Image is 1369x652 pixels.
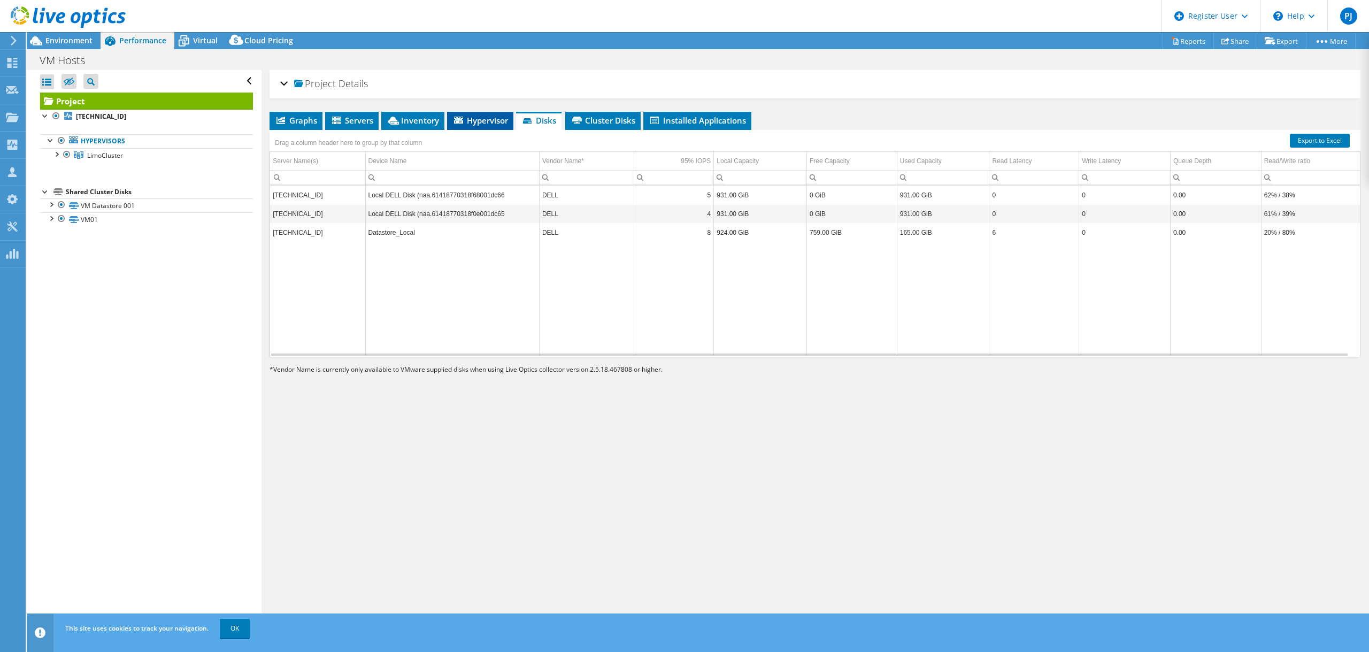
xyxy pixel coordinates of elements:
td: Column Read Latency, Value 6 [989,223,1079,242]
span: Project [294,79,336,89]
td: Column Queue Depth, Filter cell [1170,170,1261,185]
a: [TECHNICAL_ID] [40,110,253,124]
td: Column Device Name, Value Local DELL Disk (naa.61418770318f0e001dc65 [365,204,539,223]
td: Column Used Capacity, Value 931.00 GiB [897,204,989,223]
td: Column Used Capacity, Filter cell [897,170,989,185]
div: Server Name(s) [273,155,318,167]
td: Column 95% IOPS, Value 8 [634,223,714,242]
td: Device Name Column [365,152,539,171]
td: Column Read/Write ratio, Filter cell [1261,170,1360,185]
a: LimoCluster [40,148,253,162]
span: Disks [521,115,556,126]
td: Column Server Name(s), Filter cell [270,170,365,185]
td: Column Read Latency, Value 0 [989,204,1079,223]
td: Column Free Capacity, Value 759.00 GiB [807,223,897,242]
span: Environment [45,35,93,45]
a: VM01 [40,212,253,226]
td: Column Server Name(s), Value 10.0.0.234 [270,204,365,223]
span: Inventory [387,115,439,126]
span: Installed Applications [649,115,746,126]
td: Column Local Capacity, Filter cell [714,170,807,185]
a: Share [1213,33,1257,49]
td: Column 95% IOPS, Value 5 [634,186,714,204]
div: Write Latency [1082,155,1121,167]
div: 95% IOPS [681,155,711,167]
td: Used Capacity Column [897,152,989,171]
td: Column 95% IOPS, Value 4 [634,204,714,223]
td: Column Local Capacity, Value 931.00 GiB [714,204,807,223]
a: Export to Excel [1290,134,1350,148]
td: Column Queue Depth, Value 0.00 [1170,204,1261,223]
td: Column Write Latency, Value 0 [1079,223,1171,242]
td: Column Device Name, Value Local DELL Disk (naa.61418770318f68001dc66 [365,186,539,204]
a: More [1306,33,1356,49]
td: Column Used Capacity, Value 931.00 GiB [897,186,989,204]
span: Servers [330,115,373,126]
td: Column Vendor Name*, Value DELL [539,223,634,242]
td: Column 95% IOPS, Filter cell [634,170,714,185]
td: Column Vendor Name*, Filter cell [539,170,634,185]
div: Data grid [270,130,1360,357]
td: Column Device Name, Value Datastore_Local [365,223,539,242]
a: OK [220,619,250,638]
div: Read Latency [992,155,1032,167]
td: Column Vendor Name*, Value DELL [539,186,634,204]
td: Column Free Capacity, Value 0 GiB [807,186,897,204]
div: Used Capacity [900,155,942,167]
h1: VM Hosts [35,55,102,66]
td: Column Queue Depth, Value 0.00 [1170,223,1261,242]
td: 95% IOPS Column [634,152,714,171]
td: Column Server Name(s), Value 10.0.0.233 [270,186,365,204]
td: Column Used Capacity, Value 165.00 GiB [897,223,989,242]
span: Performance [119,35,166,45]
span: Hypervisor [452,115,508,126]
div: Read/Write ratio [1264,155,1310,167]
svg: \n [1273,11,1283,21]
span: Cloud Pricing [244,35,293,45]
td: Local Capacity Column [714,152,807,171]
b: [TECHNICAL_ID] [76,112,126,121]
div: Drag a column header here to group by that column [272,135,425,150]
a: Reports [1163,33,1214,49]
td: Read Latency Column [989,152,1079,171]
div: Shared Cluster Disks [66,186,253,198]
td: Column Device Name, Filter cell [365,170,539,185]
div: Device Name [368,155,407,167]
td: Column Vendor Name*, Value DELL [539,204,634,223]
span: Graphs [275,115,317,126]
td: Server Name(s) Column [270,152,365,171]
a: Export [1257,33,1306,49]
span: Cluster Disks [571,115,635,126]
span: PJ [1340,7,1357,25]
td: Free Capacity Column [807,152,897,171]
td: Column Read/Write ratio, Value 20% / 80% [1261,223,1360,242]
div: Free Capacity [810,155,850,167]
td: Column Write Latency, Filter cell [1079,170,1171,185]
span: Virtual [193,35,218,45]
td: Write Latency Column [1079,152,1171,171]
td: Column Local Capacity, Value 924.00 GiB [714,223,807,242]
a: Hypervisors [40,134,253,148]
td: Read/Write ratio Column [1261,152,1360,171]
a: Project [40,93,253,110]
div: Queue Depth [1173,155,1211,167]
a: VM Datastore 001 [40,198,253,212]
span: Details [339,77,368,90]
div: Vendor Name* [542,155,584,167]
td: Queue Depth Column [1170,152,1261,171]
td: Column Read Latency, Value 0 [989,186,1079,204]
td: Column Write Latency, Value 0 [1079,186,1171,204]
p: Vendor Name is currently only available to VMware supplied disks when using Live Optics collector... [270,364,778,375]
td: Column Queue Depth, Value 0.00 [1170,186,1261,204]
td: Column Local Capacity, Value 931.00 GiB [714,186,807,204]
td: Vendor Name* Column [539,152,634,171]
span: This site uses cookies to track your navigation. [65,624,209,633]
td: Column Read/Write ratio, Value 61% / 39% [1261,204,1360,223]
div: Local Capacity [717,155,759,167]
td: Column Read Latency, Filter cell [989,170,1079,185]
td: Column Free Capacity, Value 0 GiB [807,204,897,223]
span: LimoCluster [87,151,123,160]
td: Column Server Name(s), Value 10.0.0.235 [270,223,365,242]
td: Column Write Latency, Value 0 [1079,204,1171,223]
td: Column Read/Write ratio, Value 62% / 38% [1261,186,1360,204]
